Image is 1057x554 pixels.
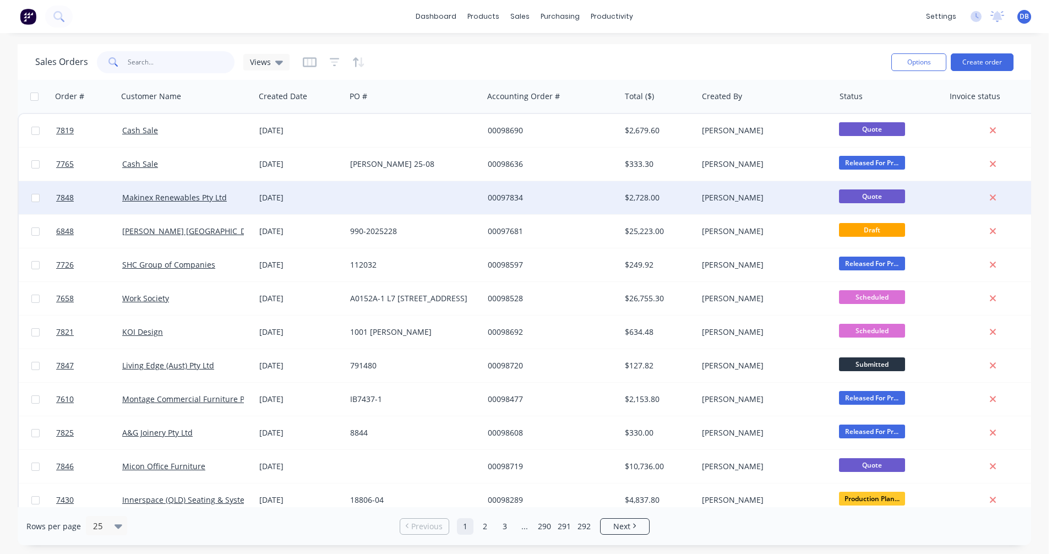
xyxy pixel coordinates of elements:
[35,57,88,67] h1: Sales Orders
[259,125,341,136] div: [DATE]
[122,125,158,135] a: Cash Sale
[920,8,962,25] div: settings
[702,259,824,270] div: [PERSON_NAME]
[488,125,610,136] div: 00098690
[56,293,74,304] span: 7658
[1020,12,1029,21] span: DB
[411,521,443,532] span: Previous
[259,461,341,472] div: [DATE]
[56,148,122,181] a: 7765
[122,293,169,303] a: Work Society
[250,56,271,68] span: Views
[122,427,193,438] a: A&G Joinery Pty Ltd
[702,327,824,338] div: [PERSON_NAME]
[56,248,122,281] a: 7726
[839,425,905,438] span: Released For Pr...
[122,327,163,337] a: KOI Design
[56,125,74,136] span: 7819
[839,189,905,203] span: Quote
[350,427,472,438] div: 8844
[702,293,824,304] div: [PERSON_NAME]
[488,327,610,338] div: 00098692
[487,91,560,102] div: Accounting Order #
[122,394,265,404] a: Montage Commercial Furniture Pty Ltd
[259,427,341,438] div: [DATE]
[121,91,181,102] div: Customer Name
[839,257,905,270] span: Released For Pr...
[259,192,341,203] div: [DATE]
[488,360,610,371] div: 00098720
[951,53,1014,71] button: Create order
[536,518,553,535] a: Page 290
[625,91,654,102] div: Total ($)
[259,394,341,405] div: [DATE]
[56,495,74,506] span: 7430
[56,394,74,405] span: 7610
[350,259,472,270] div: 112032
[350,360,472,371] div: 791480
[950,91,1000,102] div: Invoice status
[122,360,214,371] a: Living Edge (Aust) Pty Ltd
[497,518,513,535] a: Page 3
[56,114,122,147] a: 7819
[839,391,905,405] span: Released For Pr...
[56,316,122,349] a: 7821
[56,416,122,449] a: 7825
[26,521,81,532] span: Rows per page
[56,259,74,270] span: 7726
[350,293,472,304] div: A0152A-1 L7 [STREET_ADDRESS]
[505,8,535,25] div: sales
[122,495,282,505] a: Innerspace (QLD) Seating & Systems Pty Ltd
[516,518,533,535] a: Jump forward
[488,427,610,438] div: 00098608
[259,360,341,371] div: [DATE]
[259,259,341,270] div: [DATE]
[702,427,824,438] div: [PERSON_NAME]
[535,8,585,25] div: purchasing
[625,192,689,203] div: $2,728.00
[56,383,122,416] a: 7610
[122,159,158,169] a: Cash Sale
[488,226,610,237] div: 00097681
[56,215,122,248] a: 6848
[56,159,74,170] span: 7765
[462,8,505,25] div: products
[625,495,689,506] div: $4,837.80
[350,226,472,237] div: 990-2025228
[839,458,905,472] span: Quote
[601,521,649,532] a: Next page
[259,159,341,170] div: [DATE]
[891,53,946,71] button: Options
[350,91,367,102] div: PO #
[702,159,824,170] div: [PERSON_NAME]
[613,521,630,532] span: Next
[122,192,227,203] a: Makinex Renewables Pty Ltd
[576,518,592,535] a: Page 292
[702,461,824,472] div: [PERSON_NAME]
[488,259,610,270] div: 00098597
[56,181,122,214] a: 7848
[702,91,742,102] div: Created By
[56,427,74,438] span: 7825
[56,226,74,237] span: 6848
[625,427,689,438] div: $330.00
[56,484,122,517] a: 7430
[259,91,307,102] div: Created Date
[625,293,689,304] div: $26,755.30
[457,518,473,535] a: Page 1 is your current page
[128,51,235,73] input: Search...
[839,156,905,170] span: Released For Pr...
[400,521,449,532] a: Previous page
[56,360,74,371] span: 7847
[395,518,654,535] ul: Pagination
[350,327,472,338] div: 1001 [PERSON_NAME]
[702,495,824,506] div: [PERSON_NAME]
[625,159,689,170] div: $333.30
[839,357,905,371] span: Submitted
[702,360,824,371] div: [PERSON_NAME]
[259,226,341,237] div: [DATE]
[839,324,905,338] span: Scheduled
[488,394,610,405] div: 00098477
[56,450,122,483] a: 7846
[56,282,122,315] a: 7658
